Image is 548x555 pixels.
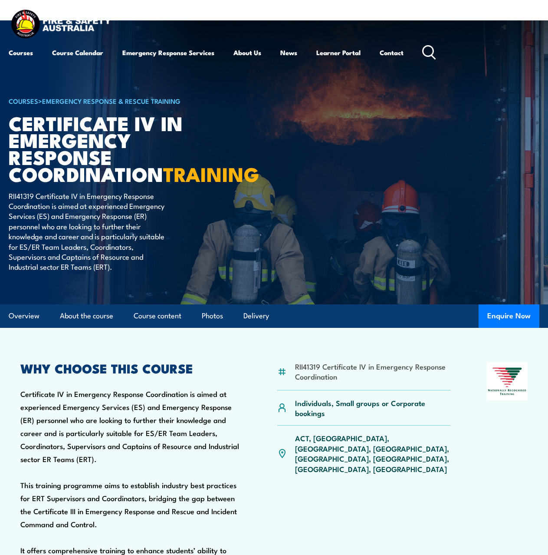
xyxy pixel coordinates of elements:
p: Individuals, Small groups or Corporate bookings [295,398,450,418]
a: Course Calendar [52,42,103,63]
a: Photos [202,304,223,327]
strong: TRAINING [163,159,259,188]
li: RII41319 Certificate IV in Emergency Response Coordination [295,361,450,382]
a: Emergency Response Services [122,42,214,63]
h6: > [9,96,223,106]
button: Enquire Now [479,304,539,328]
a: Contact [380,42,404,63]
p: ACT, [GEOGRAPHIC_DATA], [GEOGRAPHIC_DATA], [GEOGRAPHIC_DATA], [GEOGRAPHIC_DATA], [GEOGRAPHIC_DATA... [295,433,450,474]
p: RII41319 Certificate IV in Emergency Response Coordination is aimed at experienced Emergency Serv... [9,191,167,272]
a: About Us [233,42,261,63]
a: COURSES [9,96,38,106]
a: Delivery [243,304,269,327]
img: Nationally Recognised Training logo. [487,362,528,401]
h1: Certificate IV in Emergency Response Coordination [9,114,223,182]
a: About the course [60,304,113,327]
a: Emergency Response & Rescue Training [42,96,180,106]
a: Courses [9,42,33,63]
a: News [280,42,297,63]
a: Course content [134,304,181,327]
a: Overview [9,304,39,327]
a: Learner Portal [316,42,361,63]
h2: WHY CHOOSE THIS COURSE [20,362,240,373]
